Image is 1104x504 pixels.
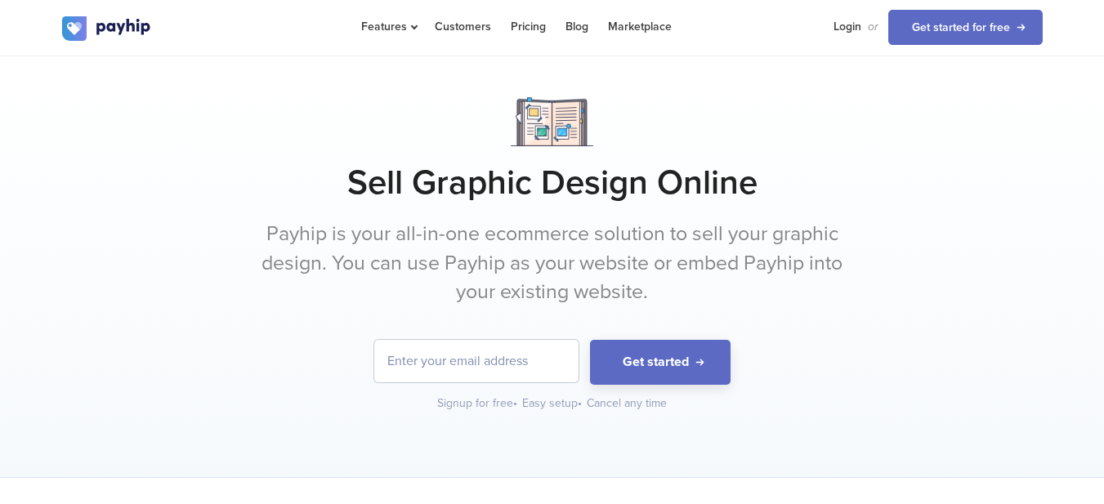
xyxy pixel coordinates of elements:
[888,10,1043,45] a: Get started for free
[522,395,583,412] div: Easy setup
[361,20,415,33] span: Features
[578,396,582,410] span: •
[587,395,667,412] div: Cancel any time
[511,97,593,146] img: Notebook.png
[437,395,519,412] div: Signup for free
[374,340,579,382] input: Enter your email address
[62,163,1043,203] h1: Sell Graphic Design Online
[62,16,152,41] img: logo.svg
[246,220,859,307] p: Payhip is your all-in-one ecommerce solution to sell your graphic design. You can use Payhip as y...
[590,340,731,385] button: Get started
[513,396,517,410] span: •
